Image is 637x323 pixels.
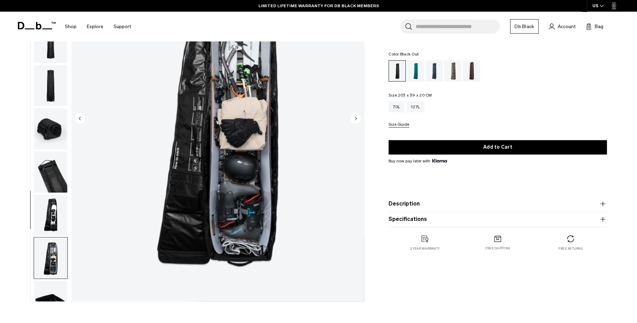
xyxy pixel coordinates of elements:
p: Free returns [558,246,583,251]
span: Account [558,23,576,30]
button: Snow_roller_pro_black_out_new_db2.png [34,237,68,279]
a: Account [549,22,576,30]
button: Snow_roller_pro_black_out_new_db9.png [34,22,68,64]
button: Bag [586,22,603,30]
button: Snow_roller_pro_black_out_new_db3.png [34,151,68,193]
nav: Main Navigation [60,12,136,41]
legend: Size: [389,93,432,97]
button: Snow_roller_pro_black_out_new_db8.png [34,65,68,107]
button: Description [389,200,607,208]
a: Homegrown with Lu [463,60,480,82]
img: Snow_roller_pro_black_out_new_db7.png [34,108,67,149]
a: Blue Hour [426,60,443,82]
button: Snow_roller_pro_black_out_new_db4.png [34,280,68,322]
img: {"height" => 20, "alt" => "Klarna"} [432,159,447,162]
button: Add to Cart [389,140,607,154]
a: Db Black [510,19,538,34]
span: Bag [595,23,603,30]
img: Snow_roller_pro_black_out_new_db2.png [34,237,67,278]
img: Snow_roller_pro_black_out_new_db5.png [34,195,67,236]
button: Next slide [350,113,361,125]
a: Db x Beyond Medals [444,60,461,82]
img: Snow_roller_pro_black_out_new_db4.png [34,281,67,322]
a: 70L [389,101,404,112]
img: Snow_roller_pro_black_out_new_db9.png [34,22,67,63]
legend: Color: [389,52,419,56]
a: Shop [65,14,77,39]
a: 127L [406,101,424,112]
p: Free shipping [485,246,510,251]
a: Support [114,14,131,39]
span: 203 x 39 x 20 CM [398,93,432,98]
a: LIMITED LIFETIME WARRANTY FOR DB BLACK MEMBERS [258,3,379,9]
span: Buy now pay later with [389,158,447,164]
button: Specifications [389,215,607,223]
p: 2 year warranty [410,246,440,251]
a: Explore [87,14,103,39]
span: Black Out [400,52,419,57]
button: Snow_roller_pro_black_out_new_db5.png [34,194,68,236]
button: Size Guide [389,122,409,127]
a: Black Out [389,60,406,82]
a: Midnight Teal [407,60,424,82]
img: Snow_roller_pro_black_out_new_db8.png [34,65,67,106]
button: Previous slide [75,113,85,125]
button: Snow_roller_pro_black_out_new_db7.png [34,108,68,150]
img: Snow_roller_pro_black_out_new_db3.png [34,151,67,192]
